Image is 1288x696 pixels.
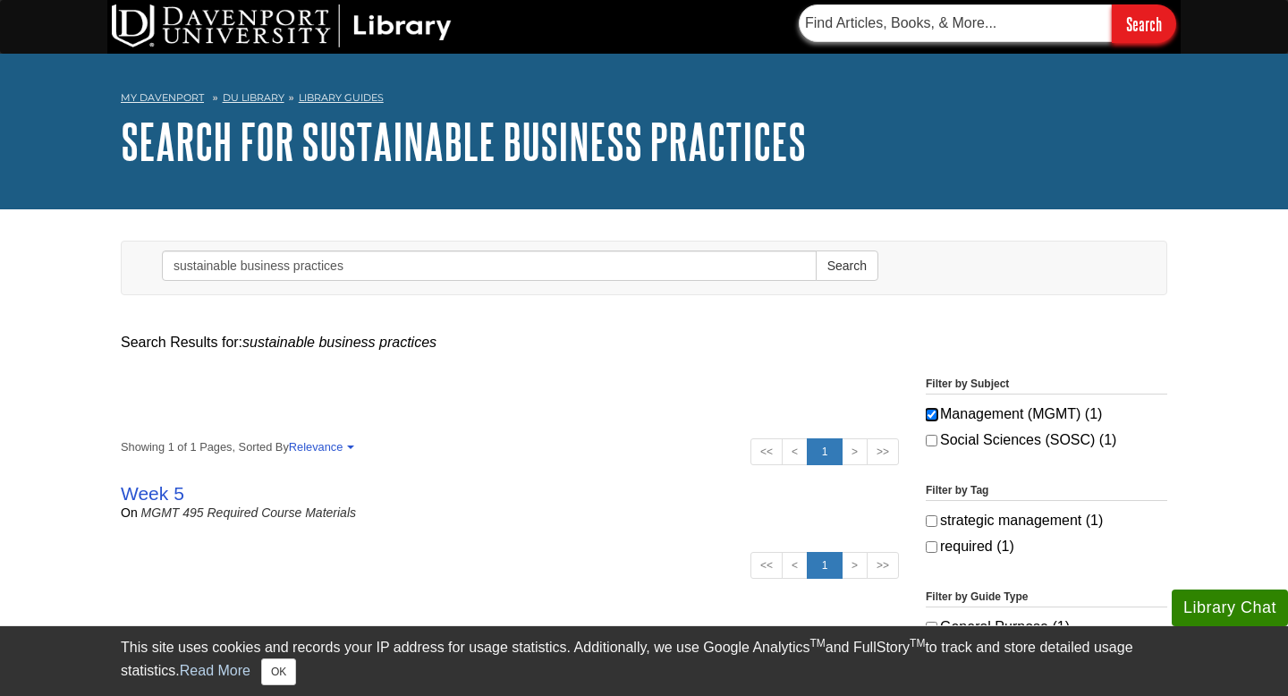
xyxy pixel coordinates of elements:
nav: breadcrumb [121,86,1167,115]
img: DU Library [112,4,452,47]
div: Search Results for: [121,332,1167,353]
ul: Search Pagination [750,552,899,579]
a: << [750,552,783,579]
span: on [121,505,138,520]
a: >> [867,438,899,465]
a: > [842,552,868,579]
a: 1 [807,438,843,465]
a: Relevance [289,440,352,454]
button: Close [261,658,296,685]
label: Social Sciences (SOSC) (1) [926,429,1167,451]
button: Search [816,250,878,281]
a: MGMT 495 Required Course Materials [141,505,356,520]
h1: Search for sustainable business practices [121,115,1167,168]
label: required (1) [926,536,1167,557]
a: << [750,438,783,465]
a: Library Guides [299,91,384,104]
a: < [782,438,808,465]
form: Searches DU Library's articles, books, and more [799,4,1176,43]
a: >> [867,552,899,579]
input: General Purpose (1) [926,622,937,633]
sup: TM [910,637,925,649]
label: General Purpose (1) [926,616,1167,638]
input: strategic management (1) [926,515,937,527]
input: Search [1112,4,1176,43]
a: Read More [180,663,250,678]
input: Social Sciences (SOSC) (1) [926,435,937,446]
strong: Showing 1 of 1 Pages, Sorted By [121,438,899,455]
a: DU Library [223,91,284,104]
input: Management (MGMT) (1) [926,409,937,420]
legend: Filter by Guide Type [926,589,1167,607]
a: Week 5 [121,483,184,504]
input: Enter Search Words [162,250,817,281]
a: > [842,438,868,465]
legend: Filter by Subject [926,376,1167,395]
label: strategic management (1) [926,510,1167,531]
button: Library Chat [1172,590,1288,626]
a: My Davenport [121,90,204,106]
label: Management (MGMT) (1) [926,403,1167,425]
div: This site uses cookies and records your IP address for usage statistics. Additionally, we use Goo... [121,637,1167,685]
input: required (1) [926,541,937,553]
legend: Filter by Tag [926,482,1167,501]
sup: TM [809,637,825,649]
ul: Search Pagination [750,438,899,465]
input: Find Articles, Books, & More... [799,4,1112,42]
em: sustainable business practices [242,335,436,350]
a: 1 [807,552,843,579]
a: < [782,552,808,579]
